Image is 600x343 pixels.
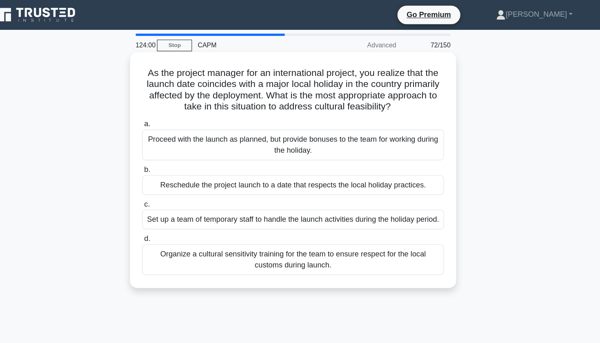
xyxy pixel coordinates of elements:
[395,31,443,48] div: 72/150
[169,145,175,152] span: b.
[181,35,211,45] a: Stop
[167,59,433,99] h5: As the project manager for an international project, you realize that the launch date coincides w...
[169,105,175,112] span: a.
[324,31,395,48] div: Advanced
[458,4,564,21] a: [PERSON_NAME]
[168,184,432,201] div: Set up a team of temporary staff to handle the launch activities during the holiday period.
[211,31,324,48] div: CAPM
[169,205,175,212] span: d.
[168,154,432,171] div: Reschedule the project launch to a date that respects the local holiday practices.
[169,175,174,182] span: c.
[395,8,443,18] a: Go Premium
[168,114,432,140] div: Proceed with the launch as planned, but provide bonuses to the team for working during the holiday.
[168,214,432,241] div: Organize a cultural sensitivity training for the team to ensure respect for the local customs dur...
[157,31,181,48] div: 124:00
